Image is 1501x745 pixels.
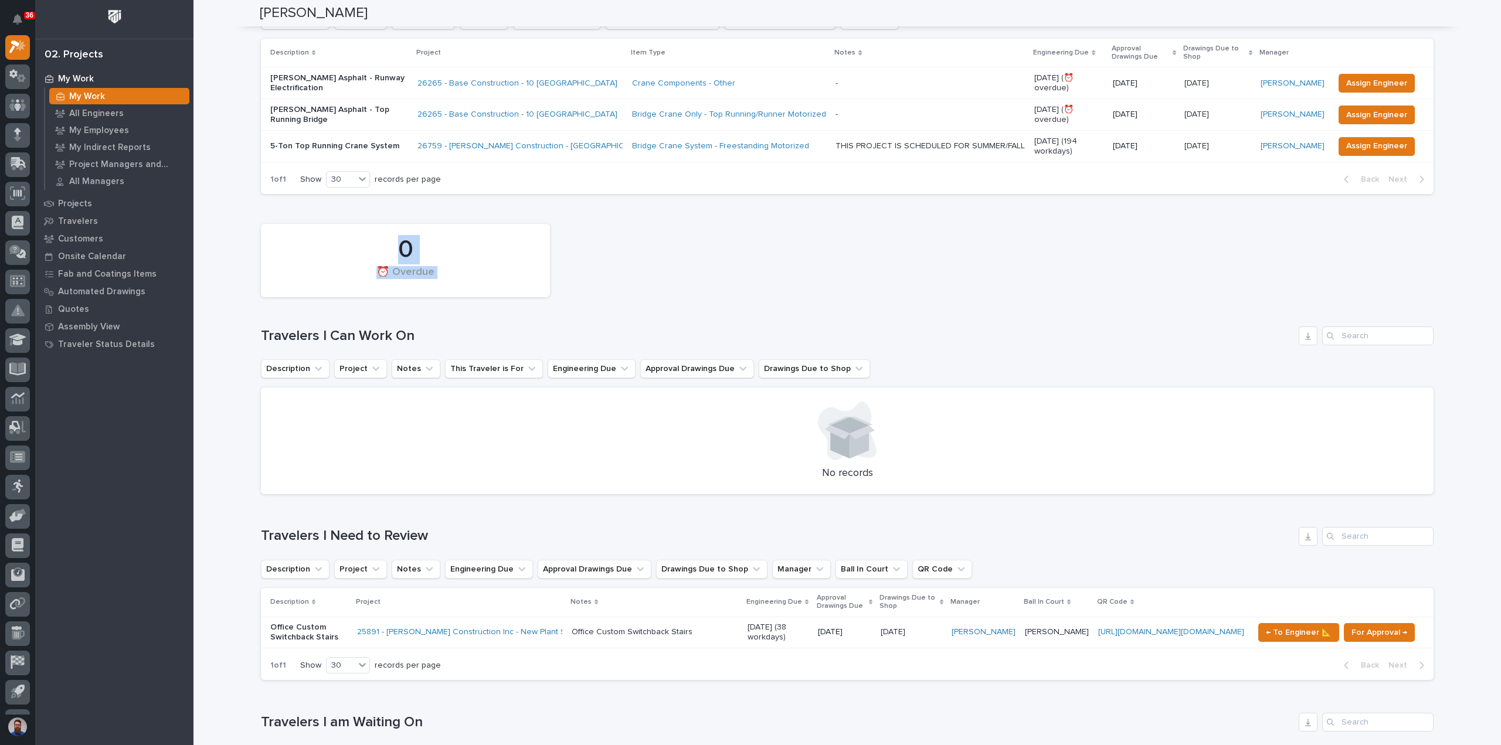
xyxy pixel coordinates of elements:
[1261,110,1325,120] a: [PERSON_NAME]
[1183,42,1246,64] p: Drawings Due to Shop
[656,560,768,579] button: Drawings Due to Shop
[1322,326,1434,345] input: Search
[261,651,296,680] p: 1 of 1
[375,661,441,671] p: records per page
[1259,46,1289,59] p: Manager
[261,714,1294,731] h1: Travelers I am Waiting On
[45,173,193,189] a: All Managers
[35,212,193,230] a: Travelers
[1033,46,1089,59] p: Engineering Due
[1384,174,1434,185] button: Next
[881,625,908,637] p: [DATE]
[817,591,866,613] p: Approval Drawings Due
[261,165,296,194] p: 1 of 1
[1339,74,1415,93] button: Assign Engineer
[879,591,936,613] p: Drawings Due to Shop
[35,318,193,335] a: Assembly View
[1025,627,1089,637] p: [PERSON_NAME]
[58,304,89,315] p: Quotes
[270,622,348,642] p: Office Custom Switchback Stairs
[417,110,617,120] a: 26265 - Base Construction - 10 [GEOGRAPHIC_DATA]
[261,359,330,378] button: Description
[1322,527,1434,546] input: Search
[1184,107,1211,120] p: [DATE]
[1388,174,1414,185] span: Next
[1034,105,1103,125] p: [DATE] (⏰ overdue)
[35,230,193,247] a: Customers
[572,627,692,637] div: Office Custom Switchback Stairs
[270,596,309,608] p: Description
[632,110,826,120] a: Bridge Crane Only - Top Running/Runner Motorized
[45,139,193,155] a: My Indirect Reports
[58,269,157,280] p: Fab and Coatings Items
[416,46,441,59] p: Project
[631,46,665,59] p: Item Type
[417,79,617,89] a: 26265 - Base Construction - 10 [GEOGRAPHIC_DATA]
[327,659,355,672] div: 30
[1097,596,1128,608] p: QR Code
[35,265,193,283] a: Fab and Coatings Items
[281,235,530,264] div: 0
[35,247,193,265] a: Onsite Calendar
[5,715,30,739] button: users-avatar
[261,560,330,579] button: Description
[1113,110,1175,120] p: [DATE]
[69,125,129,136] p: My Employees
[1034,73,1103,93] p: [DATE] (⏰ overdue)
[15,14,30,33] div: Notifications36
[1322,713,1434,732] input: Search
[1261,79,1325,89] a: [PERSON_NAME]
[836,560,908,579] button: Ball In Court
[912,560,972,579] button: QR Code
[392,359,440,378] button: Notes
[35,70,193,87] a: My Work
[261,328,1294,345] h1: Travelers I Can Work On
[35,195,193,212] a: Projects
[1113,79,1175,89] p: [DATE]
[548,359,636,378] button: Engineering Due
[260,5,368,22] h2: [PERSON_NAME]
[952,627,1016,637] a: [PERSON_NAME]
[1354,174,1379,185] span: Back
[836,141,1025,151] div: THIS PROJECT IS SCHEDULED FOR SUMMER/FALL OF 2026
[58,339,155,350] p: Traveler Status Details
[759,359,870,378] button: Drawings Due to Shop
[58,322,120,332] p: Assembly View
[261,131,1434,162] tr: 5-Ton Top Running Crane System26759 - [PERSON_NAME] Construction - [GEOGRAPHIC_DATA] Department 5...
[327,174,355,186] div: 30
[375,175,441,185] p: records per page
[334,560,387,579] button: Project
[950,596,980,608] p: Manager
[1113,141,1175,151] p: [DATE]
[45,49,103,62] div: 02. Projects
[748,622,809,642] p: [DATE] (38 workdays)
[69,91,105,102] p: My Work
[45,122,193,138] a: My Employees
[445,359,543,378] button: This Traveler is For
[270,141,408,151] p: 5-Ton Top Running Crane System
[58,251,126,262] p: Onsite Calendar
[334,359,387,378] button: Project
[35,335,193,353] a: Traveler Status Details
[632,79,735,89] a: Crane Components - Other
[35,300,193,318] a: Quotes
[45,156,193,172] a: Project Managers and Engineers
[69,142,151,153] p: My Indirect Reports
[392,560,440,579] button: Notes
[58,287,145,297] p: Automated Drawings
[270,105,408,125] p: [PERSON_NAME] Asphalt - Top Running Bridge
[1334,660,1384,671] button: Back
[300,661,321,671] p: Show
[261,617,1434,648] tr: Office Custom Switchback Stairs25891 - [PERSON_NAME] Construction Inc - New Plant Setup - Mezzani...
[357,627,660,637] a: 25891 - [PERSON_NAME] Construction Inc - New Plant Setup - Mezzanine Project
[261,67,1434,99] tr: [PERSON_NAME] Asphalt - Runway Electrification26265 - Base Construction - 10 [GEOGRAPHIC_DATA] Cr...
[834,46,855,59] p: Notes
[1388,660,1414,671] span: Next
[1344,623,1415,642] button: For Approval →
[772,560,831,579] button: Manager
[1346,108,1407,122] span: Assign Engineer
[1339,137,1415,156] button: Assign Engineer
[261,99,1434,131] tr: [PERSON_NAME] Asphalt - Top Running Bridge26265 - Base Construction - 10 [GEOGRAPHIC_DATA] Bridge...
